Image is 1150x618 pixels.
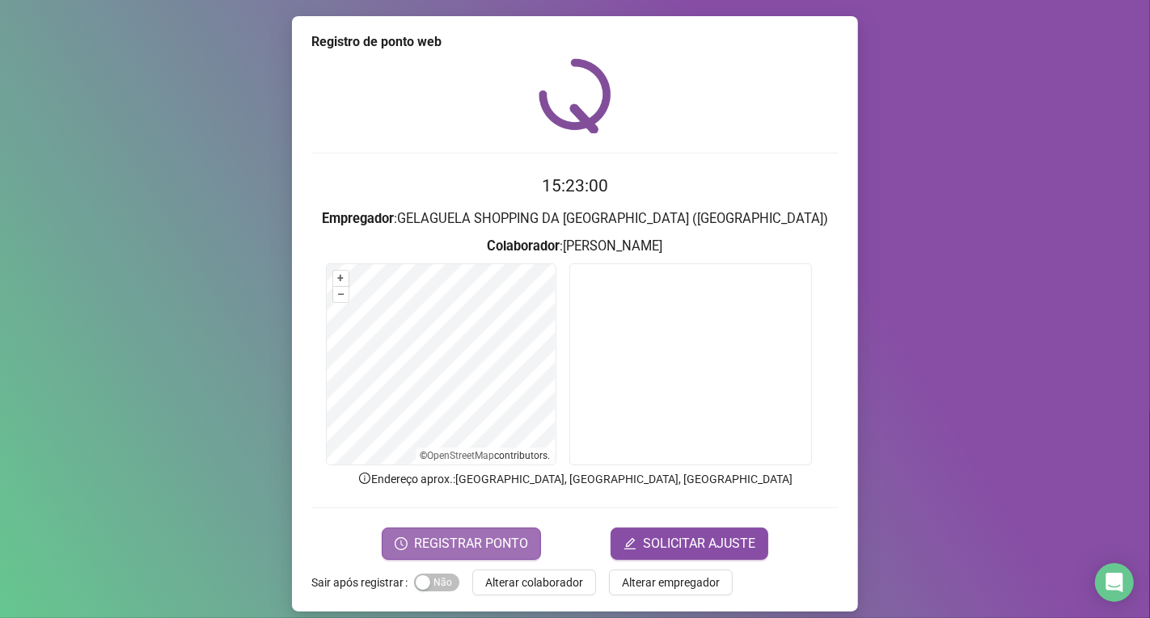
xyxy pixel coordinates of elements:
span: edit [624,537,636,550]
button: Alterar empregador [609,570,733,595]
a: OpenStreetMap [428,450,495,461]
button: REGISTRAR PONTO [382,528,541,560]
div: Registro de ponto web [311,32,839,52]
span: clock-circle [395,537,408,550]
time: 15:23:00 [542,176,608,195]
h3: : [PERSON_NAME] [311,236,839,257]
span: Alterar colaborador [485,574,583,591]
label: Sair após registrar [311,570,414,595]
button: Alterar colaborador [472,570,596,595]
span: info-circle [357,471,372,486]
span: REGISTRAR PONTO [414,534,528,553]
strong: Colaborador [488,238,560,254]
span: Alterar empregador [622,574,720,591]
button: editSOLICITAR AJUSTE [611,528,768,560]
button: + [333,271,349,286]
div: Open Intercom Messenger [1095,563,1134,602]
button: – [333,287,349,302]
li: © contributors. [421,450,551,461]
h3: : GELAGUELA SHOPPING DA [GEOGRAPHIC_DATA] ([GEOGRAPHIC_DATA]) [311,208,839,229]
span: SOLICITAR AJUSTE [643,534,755,553]
strong: Empregador [322,211,394,226]
p: Endereço aprox. : [GEOGRAPHIC_DATA], [GEOGRAPHIC_DATA], [GEOGRAPHIC_DATA] [311,470,839,488]
img: QRPoint [539,58,611,133]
